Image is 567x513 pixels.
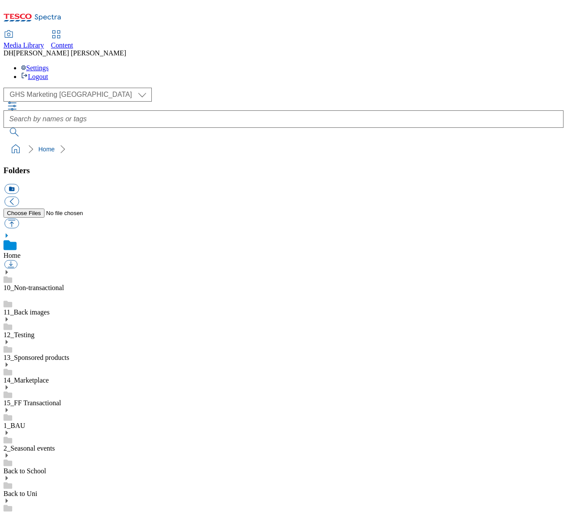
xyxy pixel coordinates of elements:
[3,49,14,57] span: DH
[3,252,20,259] a: Home
[3,467,46,475] a: Back to School
[3,284,64,291] a: 10_Non-transactional
[3,31,44,49] a: Media Library
[3,166,564,175] h3: Folders
[51,41,73,49] span: Content
[3,490,37,497] a: Back to Uni
[3,141,564,157] nav: breadcrumb
[3,354,69,361] a: 13_Sponsored products
[14,49,126,57] span: [PERSON_NAME] [PERSON_NAME]
[3,308,50,316] a: 11_Back images
[3,41,44,49] span: Media Library
[21,73,48,80] a: Logout
[3,422,25,429] a: 1_BAU
[9,142,23,156] a: home
[3,110,564,128] input: Search by names or tags
[38,146,55,153] a: Home
[51,31,73,49] a: Content
[3,445,55,452] a: 2_Seasonal events
[3,376,49,384] a: 14_Marketplace
[21,64,49,72] a: Settings
[3,331,34,339] a: 12_Testing
[3,399,61,407] a: 15_FF Transactional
